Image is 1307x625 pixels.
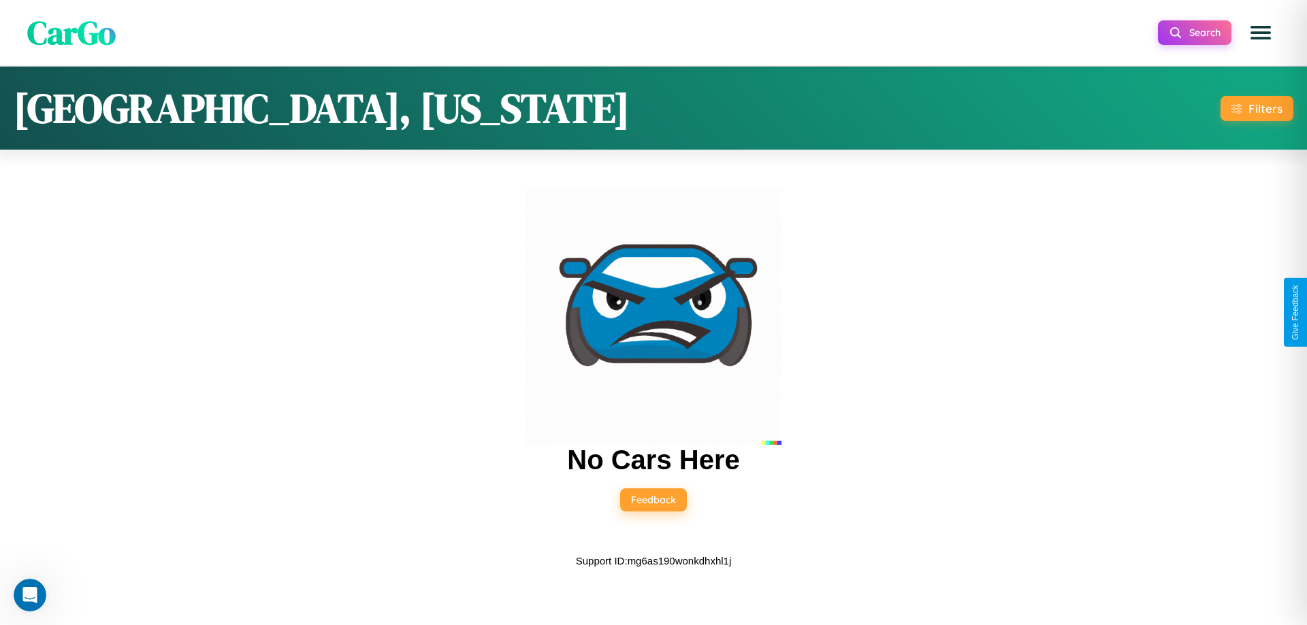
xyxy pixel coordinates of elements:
[567,445,739,475] h2: No Cars Here
[1189,27,1221,39] span: Search
[1221,96,1293,121] button: Filters
[1242,14,1280,52] button: Open menu
[1248,101,1282,116] div: Filters
[1158,20,1231,45] button: Search
[27,10,116,55] span: CarGo
[14,579,46,611] iframe: Intercom live chat
[14,80,630,136] h1: [GEOGRAPHIC_DATA], [US_STATE]
[620,488,687,511] button: Feedback
[1291,285,1300,340] div: Give Feedback
[526,189,781,445] img: car
[576,552,731,570] p: Support ID: mg6as190wonkdhxhl1j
